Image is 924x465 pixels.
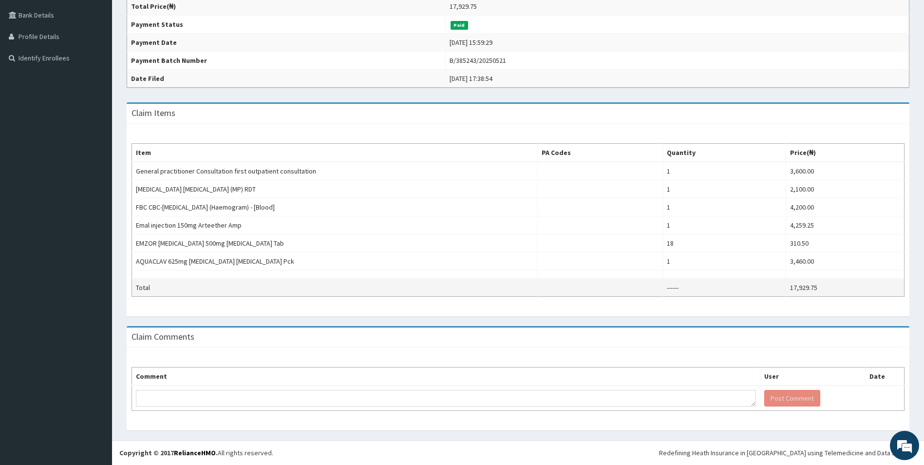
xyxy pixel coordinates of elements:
[450,56,506,65] div: B/385243/20250521
[662,252,786,271] td: 1
[132,279,538,297] td: Total
[764,390,820,407] button: Post Comment
[5,266,186,300] textarea: Type your message and hit 'Enter'
[119,448,218,457] strong: Copyright © 2017 .
[174,448,216,457] a: RelianceHMO
[450,38,492,47] div: [DATE] 15:59:29
[132,109,175,117] h3: Claim Items
[132,198,538,216] td: FBC CBC-[MEDICAL_DATA] (Haemogram) - [Blood]
[662,234,786,252] td: 18
[659,448,917,458] div: Redefining Heath Insurance in [GEOGRAPHIC_DATA] using Telemedicine and Data Science!
[662,162,786,180] td: 1
[132,252,538,271] td: AQUACLAV 625mg [MEDICAL_DATA] [MEDICAL_DATA] Pck
[450,74,492,83] div: [DATE] 17:38:54
[132,216,538,234] td: Emal injection 150mg Arteether Amp
[451,21,468,30] span: Paid
[132,162,538,180] td: General practitioner Consultation first outpatient consultation
[786,252,904,271] td: 3,460.00
[786,198,904,216] td: 4,200.00
[132,180,538,198] td: [MEDICAL_DATA] [MEDICAL_DATA] (MP) RDT
[786,144,904,162] th: Price(₦)
[112,440,924,465] footer: All rights reserved.
[57,123,134,221] span: We're online!
[865,368,904,386] th: Date
[18,49,39,73] img: d_794563401_company_1708531726252_794563401
[450,1,477,11] div: 17,929.75
[662,279,786,297] td: ------
[662,180,786,198] td: 1
[786,216,904,234] td: 4,259.25
[786,234,904,252] td: 310.50
[786,180,904,198] td: 2,100.00
[160,5,183,28] div: Minimize live chat window
[132,368,760,386] th: Comment
[786,162,904,180] td: 3,600.00
[132,332,194,341] h3: Claim Comments
[662,198,786,216] td: 1
[662,216,786,234] td: 1
[662,144,786,162] th: Quantity
[51,55,164,67] div: Chat with us now
[132,144,538,162] th: Item
[132,234,538,252] td: EMZOR [MEDICAL_DATA] 500mg [MEDICAL_DATA] Tab
[127,70,446,88] th: Date Filed
[786,279,904,297] td: 17,929.75
[760,368,865,386] th: User
[127,16,446,34] th: Payment Status
[127,34,446,52] th: Payment Date
[537,144,662,162] th: PA Codes
[127,52,446,70] th: Payment Batch Number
